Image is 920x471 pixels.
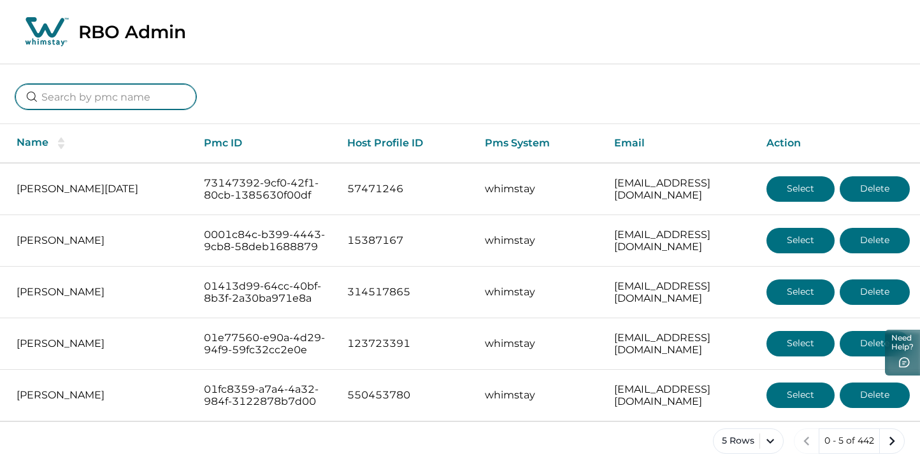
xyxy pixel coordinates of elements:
p: whimstay [485,234,594,247]
button: Select [766,228,835,253]
p: whimstay [485,286,594,299]
p: RBO Admin [78,21,186,43]
p: whimstay [485,183,594,195]
button: Delete [840,176,910,202]
button: Delete [840,228,910,253]
p: [PERSON_NAME] [17,234,183,247]
p: [EMAIL_ADDRESS][DOMAIN_NAME] [614,280,746,305]
p: [EMAIL_ADDRESS][DOMAIN_NAME] [614,383,746,408]
p: 0001c84c-b399-4443-9cb8-58deb1688879 [204,228,327,253]
button: Select [766,176,835,202]
p: [EMAIL_ADDRESS][DOMAIN_NAME] [614,228,746,253]
button: Delete [840,331,910,356]
p: whimstay [485,389,594,402]
input: Search by pmc name [15,84,196,109]
p: 550453780 [347,389,464,402]
th: Action [756,124,920,163]
p: [PERSON_NAME][DATE] [17,183,183,195]
button: 5 Rows [713,428,784,454]
p: 01e77560-e90a-4d29-94f9-59fc32cc2e0e [204,332,327,356]
p: [PERSON_NAME] [17,337,183,350]
th: Pmc ID [194,124,337,163]
p: whimstay [485,337,594,350]
button: 0 - 5 of 442 [819,428,880,454]
p: 123723391 [347,337,464,350]
button: Select [766,279,835,305]
button: previous page [794,428,819,454]
p: [PERSON_NAME] [17,389,183,402]
p: 01413d99-64cc-40bf-8b3f-2a30ba971e8a [204,280,327,305]
button: Delete [840,279,910,305]
p: [EMAIL_ADDRESS][DOMAIN_NAME] [614,177,746,202]
th: Pms System [475,124,604,163]
p: 73147392-9cf0-42f1-80cb-1385630f00df [204,177,327,202]
button: Select [766,383,835,408]
p: [EMAIL_ADDRESS][DOMAIN_NAME] [614,332,746,356]
p: [PERSON_NAME] [17,286,183,299]
p: 57471246 [347,183,464,195]
th: Host Profile ID [337,124,475,163]
p: 15387167 [347,234,464,247]
button: next page [879,428,905,454]
button: Delete [840,383,910,408]
p: 314517865 [347,286,464,299]
p: 0 - 5 of 442 [824,435,874,447]
button: Select [766,331,835,356]
button: sorting [48,137,74,150]
th: Email [604,124,756,163]
p: 01fc8359-a7a4-4a32-984f-3122878b7d00 [204,383,327,408]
